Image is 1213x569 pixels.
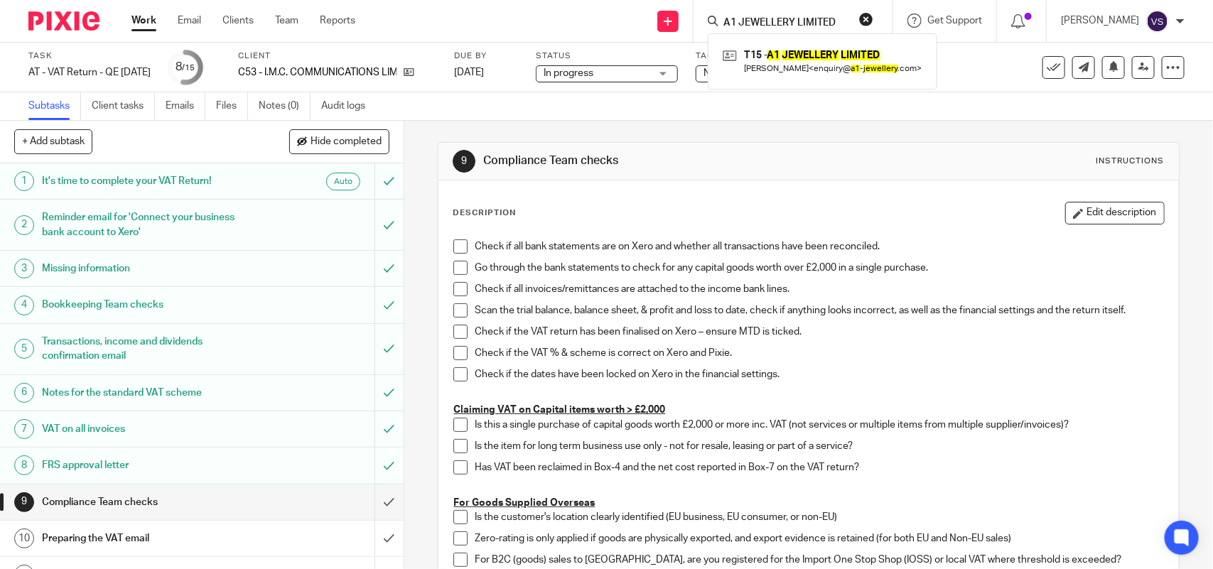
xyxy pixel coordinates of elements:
p: C53 - I.M.C. COMMUNICATIONS LIMITED [238,65,397,80]
a: Subtasks [28,92,81,120]
div: 7 [14,419,34,439]
div: 10 [14,529,34,548]
div: 4 [14,296,34,315]
a: Team [275,13,298,28]
input: Search [722,17,850,30]
p: Is this a single purchase of capital goods worth £2,000 or more inc. VAT (not services or multipl... [475,418,1163,432]
img: svg%3E [1146,10,1169,33]
label: Status [536,50,678,62]
a: Email [178,13,201,28]
span: [DATE] [454,67,484,77]
a: Audit logs [321,92,376,120]
span: In progress [544,68,593,78]
h1: Compliance Team checks [42,492,254,513]
a: Files [216,92,248,120]
button: + Add subtask [14,129,92,153]
h1: Compliance Team checks [483,153,839,168]
p: Check if all invoices/remittances are attached to the income bank lines. [475,282,1163,296]
p: Is the item for long term business use only - not for resale, leasing or part of a service? [475,439,1163,453]
h1: VAT on all invoices [42,418,254,440]
h1: It's time to complete your VAT Return! [42,170,254,192]
h1: Reminder email for 'Connect your business bank account to Xero' [42,207,254,243]
a: Work [131,13,156,28]
div: 1 [14,171,34,191]
a: Emails [166,92,205,120]
button: Edit description [1065,202,1165,224]
p: [PERSON_NAME] [1061,13,1139,28]
label: Task [28,50,151,62]
div: AT - VAT Return - QE 31-07-2025 [28,65,151,80]
div: 9 [453,150,475,173]
a: Client tasks [92,92,155,120]
p: Go through the bank statements to check for any capital goods worth over £2,000 in a single purch... [475,261,1163,275]
span: Hide completed [311,136,382,148]
h1: Notes for the standard VAT scheme [42,382,254,403]
div: 5 [14,339,34,359]
div: 8 [176,59,195,75]
label: Client [238,50,436,62]
div: 8 [14,455,34,475]
small: /15 [183,64,195,72]
a: Clients [222,13,254,28]
label: Due by [454,50,518,62]
div: 9 [14,492,34,512]
p: Check if the dates have been locked on Xero in the financial settings. [475,367,1163,381]
h1: Bookkeeping Team checks [42,294,254,315]
h1: Missing information [42,258,254,279]
p: For B2C (goods) sales to [GEOGRAPHIC_DATA], are you registered for the Import One Stop Shop (IOSS... [475,553,1163,567]
div: AT - VAT Return - QE [DATE] [28,65,151,80]
img: Pixie [28,11,99,31]
div: 6 [14,383,34,403]
p: Zero-rating is only applied if goods are physically exported, and export evidence is retained (fo... [475,531,1163,546]
u: Claiming VAT on Capital items worth > £2,000 [453,405,665,415]
p: Has VAT been reclaimed in Box-4 and the net cost reported in Box-7 on the VAT return? [475,460,1163,475]
p: Description [453,207,516,219]
p: Is the customer's location clearly identified (EU business, EU consumer, or non-EU) [475,510,1163,524]
div: Instructions [1096,156,1165,167]
u: For Goods Supplied Overseas [453,498,595,508]
p: Check if the VAT return has been finalised on Xero – ensure MTD is ticked. [475,325,1163,339]
span: Get Support [927,16,982,26]
button: Clear [859,12,873,26]
h1: Transactions, income and dividends confirmation email [42,331,254,367]
p: Check if all bank statements are on Xero and whether all transactions have been reconciled. [475,239,1163,254]
div: 2 [14,215,34,235]
a: Reports [320,13,355,28]
label: Tags [696,50,838,62]
button: Hide completed [289,129,389,153]
p: Scan the trial balance, balance sheet, & profit and loss to date, check if anything looks incorre... [475,303,1163,318]
h1: Preparing the VAT email [42,528,254,549]
h1: FRS approval letter [42,455,254,476]
div: Auto [326,173,360,190]
a: Notes (0) [259,92,311,120]
span: No tags selected [703,68,779,78]
div: 3 [14,259,34,278]
p: Check if the VAT % & scheme is correct on Xero and Pixie. [475,346,1163,360]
